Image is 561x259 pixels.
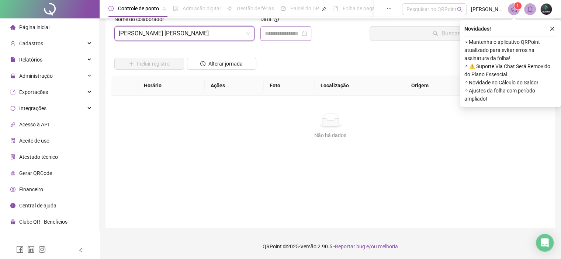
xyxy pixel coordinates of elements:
[10,57,15,62] span: file
[370,26,546,41] button: Buscar registros
[322,7,326,11] span: pushpin
[119,27,250,41] span: VOLNEI DE OLIVEIRA CARDOSO
[387,6,392,11] span: ellipsis
[10,25,15,30] span: home
[19,203,56,209] span: Central de ajuda
[183,6,221,11] span: Admissão digital
[114,15,169,23] label: Nome do colaborador
[464,78,557,87] span: ⚬ Novidade no Cálculo do Saldo!
[19,219,67,225] span: Clube QR - Beneficios
[19,154,58,160] span: Atestado técnico
[536,234,554,252] div: Open Intercom Messenger
[227,6,232,11] span: sun
[274,17,279,22] span: question-circle
[335,244,398,249] span: Reportar bug e/ou melhoria
[290,6,319,11] span: Painel do DP
[205,76,264,96] th: Ações
[78,248,83,253] span: left
[471,5,503,13] span: [PERSON_NAME]
[550,26,555,31] span: close
[516,3,519,8] span: 1
[19,122,49,127] span: Acesso à API
[138,76,205,96] th: Horário
[405,76,471,96] th: Origem
[19,138,49,144] span: Aceite de uso
[19,57,42,63] span: Relatórios
[237,6,274,11] span: Gestão de férias
[19,170,52,176] span: Gerar QRCode
[457,7,463,12] span: search
[187,58,257,70] button: Alterar jornada
[114,58,184,70] button: Incluir registro
[10,90,15,95] span: export
[264,76,315,96] th: Foto
[19,186,43,192] span: Financeiro
[27,246,35,253] span: linkedin
[162,7,166,11] span: pushpin
[10,203,15,208] span: info-circle
[260,16,271,22] span: Data
[333,6,338,11] span: book
[343,6,390,11] span: Folha de pagamento
[510,6,517,13] span: notification
[10,154,15,160] span: solution
[187,62,257,67] a: Alterar jornada
[19,105,46,111] span: Integrações
[527,6,533,13] span: bell
[10,219,15,224] span: gift
[19,89,48,95] span: Exportações
[120,131,540,139] div: Não há dados
[173,6,178,11] span: file-done
[464,25,491,33] span: Novidades !
[10,106,15,111] span: sync
[208,60,243,68] span: Alterar jornada
[10,171,15,176] span: qrcode
[464,38,557,62] span: ⚬ Mantenha o aplicativo QRPoint atualizado para evitar erros na assinatura da folha!
[541,4,552,15] img: 35618
[19,73,53,79] span: Administração
[281,6,286,11] span: dashboard
[38,246,46,253] span: instagram
[19,24,49,30] span: Página inicial
[10,138,15,143] span: audit
[300,244,316,249] span: Versão
[16,246,24,253] span: facebook
[108,6,114,11] span: clock-circle
[200,61,205,66] span: clock-circle
[464,87,557,103] span: ⚬ Ajustes da folha com período ampliado!
[514,2,522,10] sup: 1
[10,122,15,127] span: api
[10,73,15,78] span: lock
[315,76,405,96] th: Localização
[10,41,15,46] span: user-add
[19,41,43,46] span: Cadastros
[10,187,15,192] span: dollar
[464,62,557,78] span: ⚬ ⚠️ Suporte Via Chat Será Removido do Plano Essencial
[118,6,159,11] span: Controle de ponto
